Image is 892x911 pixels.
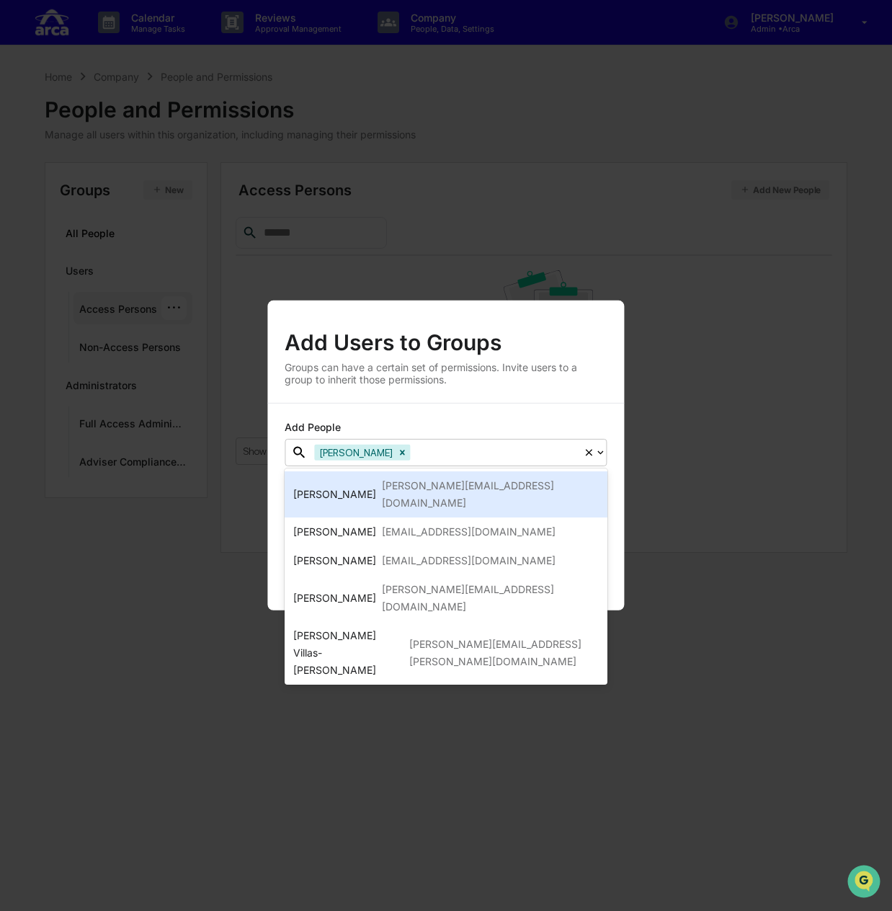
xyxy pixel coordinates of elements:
[285,361,607,386] div: Groups can have a certain set of permissions. Invite users to a group to inherit those permissions.
[14,110,40,135] img: 1746055101610-c473b297-6a78-478c-a979-82029cc54cd1
[382,552,556,569] div: [EMAIL_ADDRESS][DOMAIN_NAME]
[49,124,182,135] div: We're available if you need us!
[143,244,174,254] span: Pylon
[285,318,607,355] div: Add Users to Groups
[29,181,93,195] span: Preclearance
[293,590,376,607] div: [PERSON_NAME]
[293,627,403,679] div: [PERSON_NAME] Villas-[PERSON_NAME]
[382,523,556,541] div: [EMAIL_ADDRESS][DOMAIN_NAME]
[49,110,236,124] div: Start new chat
[104,182,116,194] div: 🗄️
[14,210,26,221] div: 🔎
[409,636,598,670] div: [PERSON_NAME][EMAIL_ADDRESS][PERSON_NAME][DOMAIN_NAME]
[29,208,91,223] span: Data Lookup
[315,445,395,461] div: [PERSON_NAME]
[9,203,97,228] a: 🔎Data Lookup
[102,243,174,254] a: Powered byPylon
[9,175,99,201] a: 🖐️Preclearance
[293,552,376,569] div: [PERSON_NAME]
[293,486,376,503] div: [PERSON_NAME]
[395,445,411,461] div: Remove Anthony Bufinski
[382,477,598,512] div: [PERSON_NAME][EMAIL_ADDRESS][DOMAIN_NAME]
[119,181,179,195] span: Attestations
[14,30,262,53] p: How can we help?
[99,175,184,201] a: 🗄️Attestations
[293,523,376,541] div: [PERSON_NAME]
[382,581,598,616] div: [PERSON_NAME][EMAIL_ADDRESS][DOMAIN_NAME]
[245,114,262,131] button: Start new chat
[846,863,885,902] iframe: Open customer support
[14,182,26,194] div: 🖐️
[285,421,607,439] div: Add People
